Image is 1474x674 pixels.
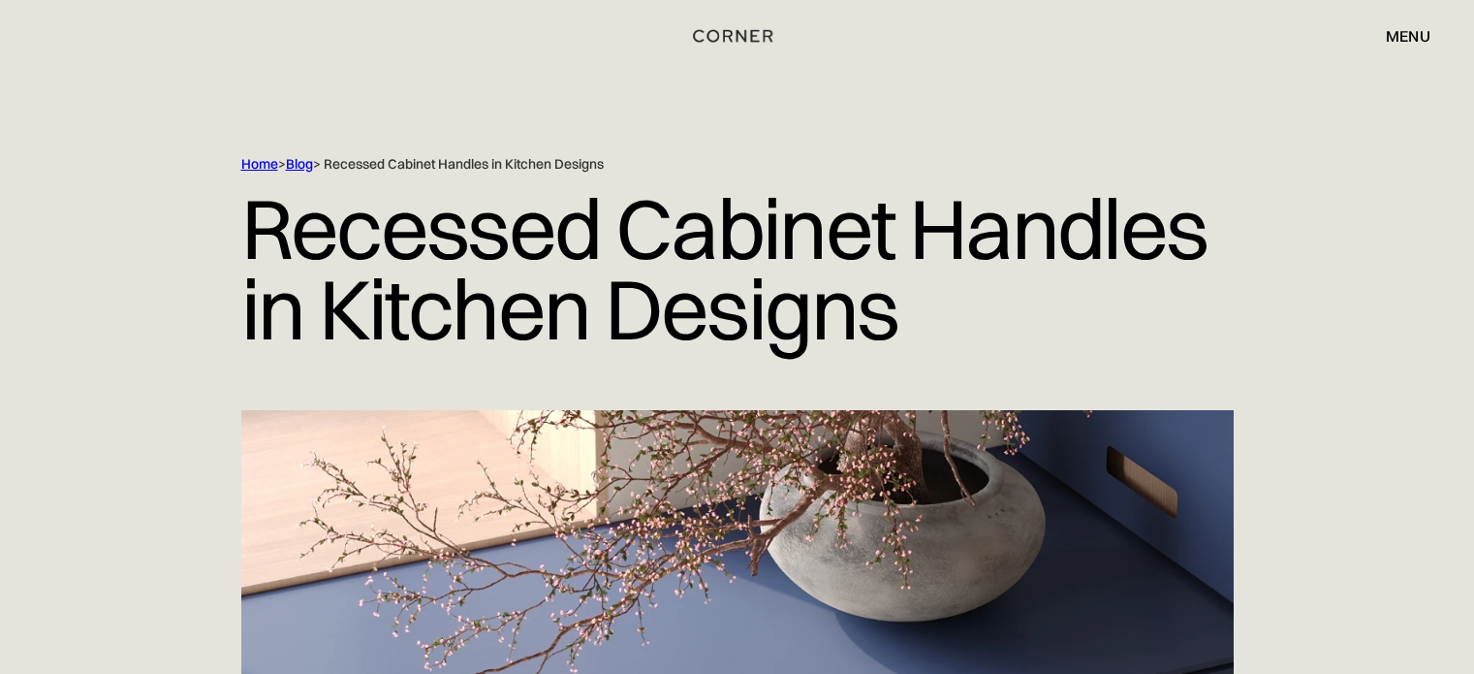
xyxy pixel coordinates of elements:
[241,155,1152,174] div: > > Recessed Cabinet Handles in Kitchen Designs
[241,155,278,173] a: Home
[1386,28,1430,44] div: menu
[241,174,1234,364] h1: Recessed Cabinet Handles in Kitchen Designs
[1366,19,1430,52] div: menu
[286,155,313,173] a: Blog
[686,23,787,48] a: home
